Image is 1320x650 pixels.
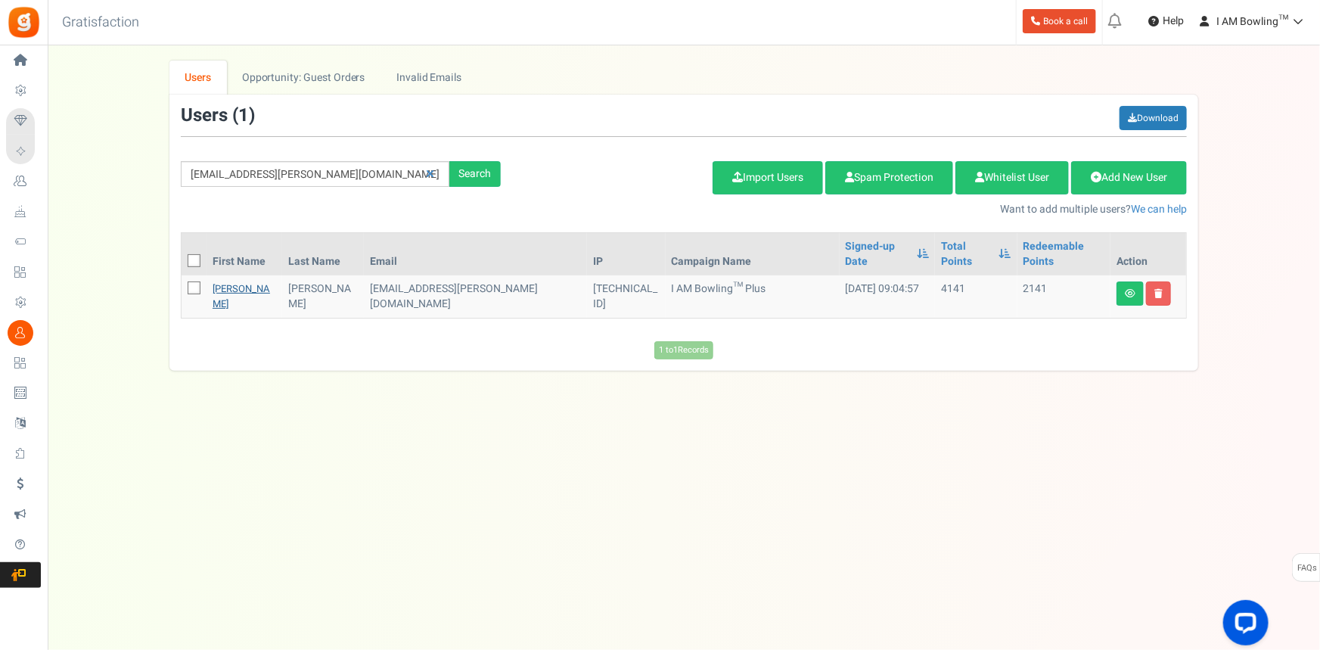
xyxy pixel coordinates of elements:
a: Import Users [713,161,823,194]
h3: Users ( ) [181,106,255,126]
th: First Name [207,233,282,275]
a: Download [1120,106,1187,130]
a: We can help [1131,201,1187,217]
h3: Gratisfaction [45,8,156,38]
span: Help [1159,14,1184,29]
th: Last Name [282,233,364,275]
th: Email [364,233,587,275]
a: Signed-up Date [846,239,910,269]
td: Retail [364,275,587,318]
input: Search by email or name [181,161,449,187]
td: [TECHNICAL_ID] [587,275,666,318]
img: Gratisfaction [7,5,41,39]
a: Book a call [1023,9,1096,33]
a: Invalid Emails [381,61,477,95]
a: Reset [418,161,442,188]
a: Total Points [941,239,991,269]
td: 2141 [1017,275,1110,318]
a: Add New User [1071,161,1187,194]
div: Search [449,161,501,187]
i: Delete user [1154,289,1163,298]
span: 1 [238,102,249,129]
span: FAQs [1297,554,1317,583]
a: [PERSON_NAME] [213,281,270,311]
i: View details [1125,289,1135,298]
a: Help [1142,9,1190,33]
th: Campaign Name [666,233,840,275]
p: Want to add multiple users? [523,202,1187,217]
td: [PERSON_NAME] [282,275,364,318]
a: Redeemable Points [1023,239,1104,269]
th: IP [587,233,666,275]
td: [DATE] 09:04:57 [840,275,936,318]
td: I AM Bowling™ Plus [666,275,840,318]
a: Opportunity: Guest Orders [227,61,380,95]
a: Whitelist User [955,161,1069,194]
a: Users [169,61,227,95]
td: 4141 [935,275,1017,318]
span: I AM Bowling™ [1216,14,1288,30]
th: Action [1110,233,1186,275]
a: Spam Protection [825,161,953,194]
